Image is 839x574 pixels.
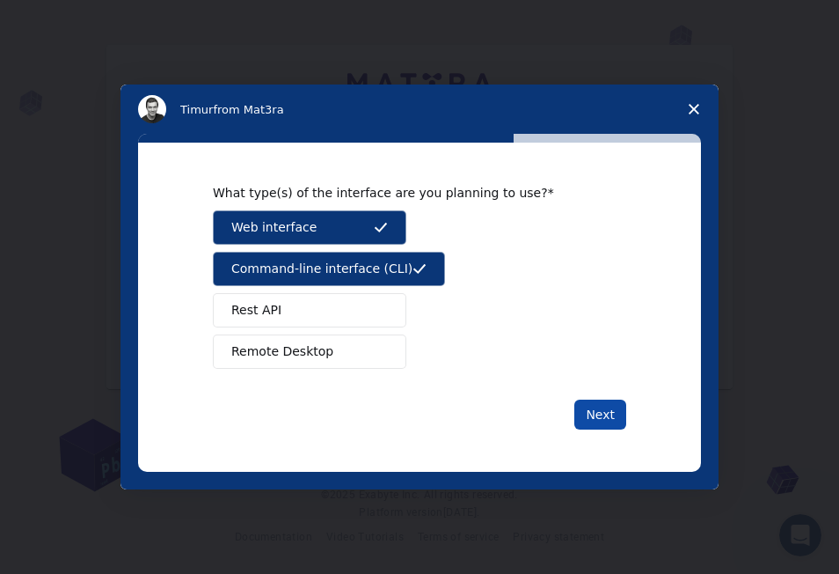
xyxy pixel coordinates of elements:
[574,400,626,430] button: Next
[213,210,406,245] button: Web interface
[231,301,281,320] span: Rest API
[180,103,213,116] span: Timur
[231,218,317,237] span: Web interface
[213,293,406,327] button: Rest API
[213,185,600,201] div: What type(s) of the interface are you planning to use?
[35,12,98,28] span: Support
[669,85,719,134] span: Close survey
[231,260,412,278] span: Command-line interface (CLI)
[213,252,445,286] button: Command-line interface (CLI)
[213,335,406,369] button: Remote Desktop
[231,342,333,361] span: Remote Desktop
[213,103,283,116] span: from Mat3ra
[138,95,166,123] img: Profile image for Timur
